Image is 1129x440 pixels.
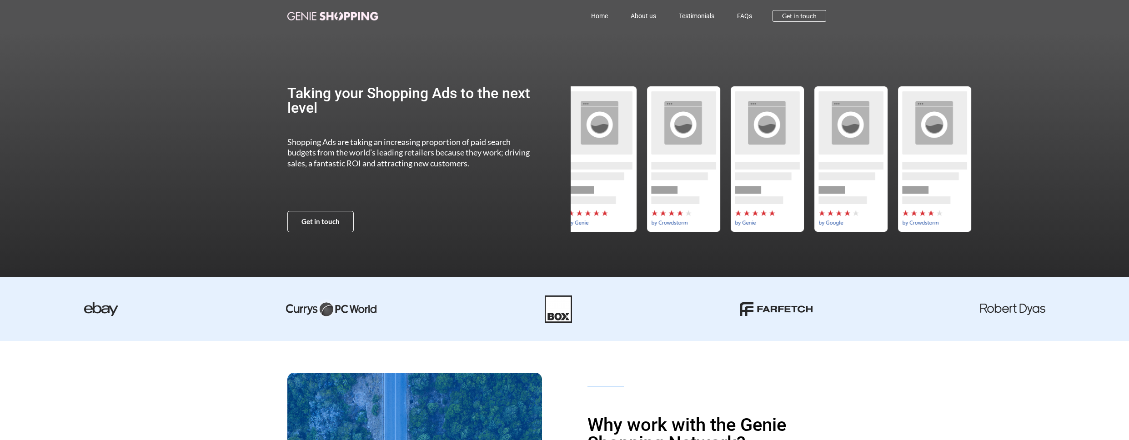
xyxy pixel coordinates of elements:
[558,86,642,232] div: 1 / 5
[619,5,667,26] a: About us
[571,86,989,232] div: Slides
[287,12,378,20] img: genie-shopping-logo
[84,302,118,316] img: ebay-dark
[809,86,893,232] div: by-google
[642,86,725,232] div: 2 / 5
[725,86,809,232] div: by-genie
[545,295,572,323] img: Box-01
[740,302,813,316] img: farfetch-01
[893,86,976,232] div: by-crowdstorm
[809,86,893,232] div: 4 / 5
[773,10,826,22] a: Get in touch
[893,86,976,232] div: 5 / 5
[726,5,763,26] a: FAQs
[287,137,530,168] span: Shopping Ads are taking an increasing proportion of paid search budgets from the world’s leading ...
[725,86,809,232] div: 3 / 5
[980,304,1045,315] img: robert dyas
[558,86,642,232] div: by-genie
[782,13,817,19] span: Get in touch
[667,5,726,26] a: Testimonials
[287,211,354,232] a: Get in touch
[418,5,764,26] nav: Menu
[642,86,725,232] div: by-crowdstorm
[301,218,340,225] span: Get in touch
[287,86,539,115] h2: Taking your Shopping Ads to the next level
[580,5,619,26] a: Home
